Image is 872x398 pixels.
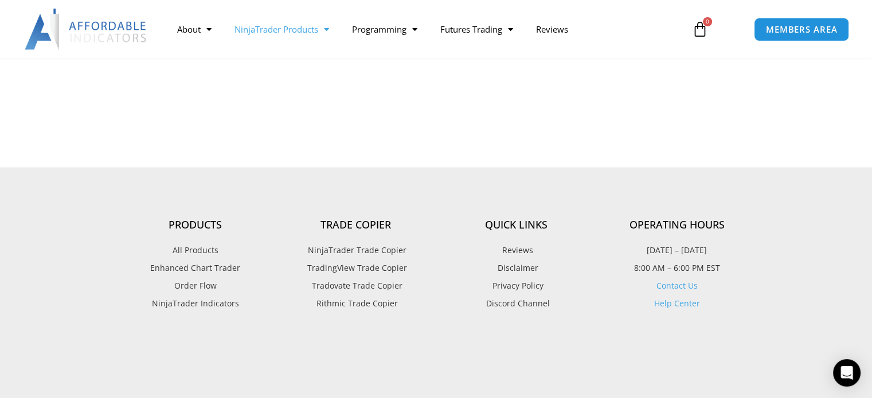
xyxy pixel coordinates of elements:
[150,261,240,275] span: Enhanced Chart Trader
[115,296,276,311] a: NinjaTrader Indicators
[25,9,148,50] img: LogoAI | Affordable Indicators – NinjaTrader
[276,243,436,258] a: NinjaTrader Trade Copier
[597,243,757,258] p: [DATE] – [DATE]
[174,278,217,293] span: Order Flow
[276,296,436,311] a: Rithmic Trade Copier
[766,25,838,34] span: MEMBERS AREA
[309,278,402,293] span: Tradovate Trade Copier
[223,16,341,42] a: NinjaTrader Products
[490,278,543,293] span: Privacy Policy
[304,261,407,275] span: TradingView Trade Copier
[276,261,436,275] a: TradingView Trade Copier
[654,298,700,309] a: Help Center
[152,296,239,311] span: NinjaTrader Indicators
[525,16,580,42] a: Reviews
[314,296,398,311] span: Rithmic Trade Copier
[656,280,698,291] a: Contact Us
[166,16,681,42] nav: Menu
[754,18,850,41] a: MEMBERS AREA
[436,243,597,258] a: Reviews
[115,219,276,231] h4: Products
[483,296,550,311] span: Discord Channel
[436,261,597,275] a: Disclaimer
[341,16,429,42] a: Programming
[436,278,597,293] a: Privacy Policy
[166,16,223,42] a: About
[429,16,525,42] a: Futures Trading
[499,243,533,258] span: Reviews
[597,261,757,275] p: 8:00 AM – 6:00 PM EST
[597,219,757,231] h4: Operating Hours
[495,261,538,275] span: Disclaimer
[833,359,861,387] div: Open Intercom Messenger
[115,243,276,258] a: All Products
[173,243,218,258] span: All Products
[703,17,712,26] span: 0
[675,13,725,46] a: 0
[436,219,597,231] h4: Quick Links
[276,219,436,231] h4: Trade Copier
[276,278,436,293] a: Tradovate Trade Copier
[115,261,276,275] a: Enhanced Chart Trader
[115,278,276,293] a: Order Flow
[436,296,597,311] a: Discord Channel
[305,243,406,258] span: NinjaTrader Trade Copier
